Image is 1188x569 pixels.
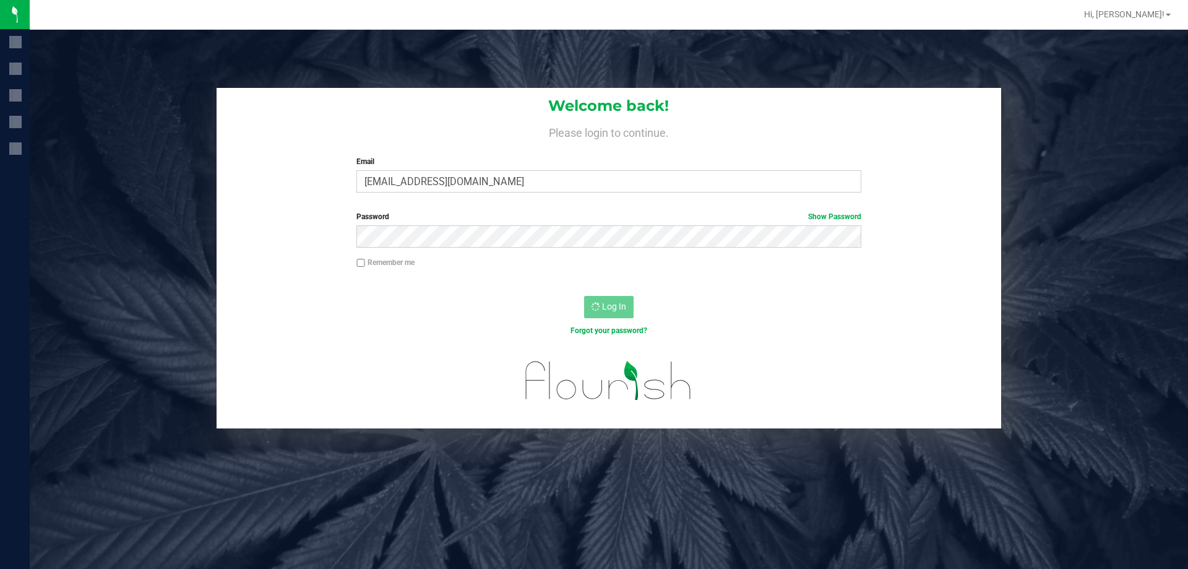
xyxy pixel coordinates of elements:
[510,349,707,412] img: flourish_logo.svg
[808,212,861,221] a: Show Password
[356,259,365,267] input: Remember me
[602,302,626,311] span: Log In
[570,326,647,335] a: Forgot your password?
[217,124,1001,139] h4: Please login to continue.
[356,257,415,268] label: Remember me
[584,296,634,318] button: Log In
[356,212,389,221] span: Password
[217,98,1001,114] h1: Welcome back!
[1084,9,1164,19] span: Hi, [PERSON_NAME]!
[356,156,861,167] label: Email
